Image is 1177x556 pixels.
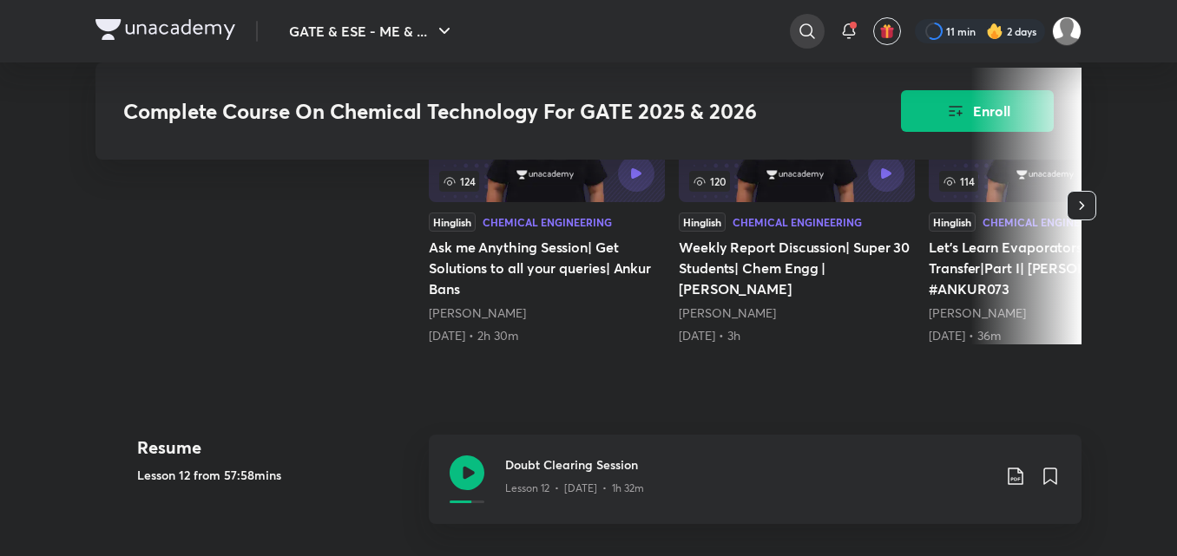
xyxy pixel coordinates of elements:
img: Company Logo [95,19,235,40]
button: GATE & ESE - ME & ... [279,14,465,49]
a: 124HinglishChemical EngineeringAsk me Anything Session| Get Solutions to all your queries| Ankur ... [429,67,665,344]
button: avatar [873,17,901,45]
div: Chemical Engineering [483,217,612,227]
div: 8th Jul • 3h [679,327,915,344]
span: 114 [939,171,978,192]
div: 17th Jul • 36m [929,327,1165,344]
div: Ankur Bansal [429,304,665,322]
a: Company Logo [95,19,235,44]
img: streak [986,23,1003,40]
a: 114HinglishChemical EngineeringLet's Learn Evaporators | Heat Transfer|Part I| [PERSON_NAME] #ANK... [929,67,1165,344]
a: Doubt Clearing SessionLesson 12 • [DATE] • 1h 32m [429,435,1082,545]
span: 124 [439,171,479,192]
a: Weekly Report Discussion| Super 30 Students| Chem Engg | Ankur Bansal [679,67,915,344]
h5: Let's Learn Evaporators | Heat Transfer|Part I| [PERSON_NAME] #ANKUR073 [929,237,1165,299]
div: Hinglish [929,213,976,232]
a: [PERSON_NAME] [929,304,1026,321]
button: Enroll [901,90,1054,132]
a: 120HinglishChemical EngineeringWeekly Report Discussion| Super 30 Students| Chem Engg | [PERSON_N... [679,67,915,344]
h3: Complete Course On Chemical Technology For GATE 2025 & 2026 [123,99,803,124]
p: Lesson 12 • [DATE] • 1h 32m [505,481,644,496]
div: Hinglish [429,213,476,232]
div: 6th Jul • 2h 30m [429,327,665,344]
img: avatar [879,23,895,39]
img: pradhap B [1052,16,1082,46]
div: Hinglish [679,213,726,232]
h5: Lesson 12 from 57:58mins [137,466,415,484]
span: 120 [689,171,730,192]
h5: Weekly Report Discussion| Super 30 Students| Chem Engg | [PERSON_NAME] [679,237,915,299]
h3: Doubt Clearing Session [505,455,991,474]
div: Ankur Bansal [929,304,1165,322]
h4: Resume [137,435,415,461]
a: [PERSON_NAME] [679,304,776,321]
h5: Ask me Anything Session| Get Solutions to all your queries| Ankur Bans [429,237,665,299]
div: Chemical Engineering [733,217,862,227]
div: Ankur Bansal [679,304,915,322]
a: Ask me Anything Session| Get Solutions to all your queries| Ankur Bans [429,67,665,344]
a: [PERSON_NAME] [429,304,526,321]
a: Let's Learn Evaporators | Heat Transfer|Part I| Ankur Bansal #ANKUR073 [929,67,1165,344]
